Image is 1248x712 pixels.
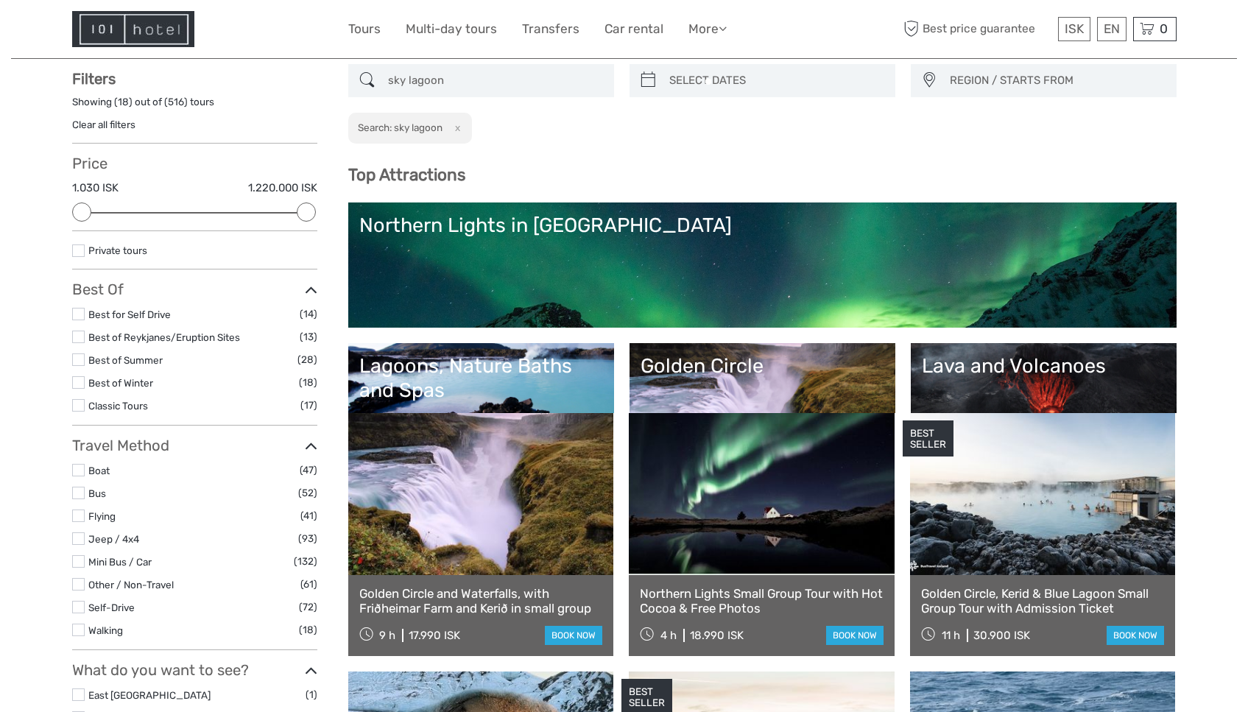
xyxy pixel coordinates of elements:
a: Best of Reykjanes/Eruption Sites [88,331,240,343]
a: Walking [88,624,123,636]
div: Showing ( ) out of ( ) tours [72,95,317,118]
a: Classic Tours [88,400,148,412]
span: (47) [300,462,317,479]
span: (61) [300,576,317,593]
a: Clear all filters [72,119,135,130]
div: BEST SELLER [903,420,953,457]
span: (72) [299,599,317,616]
strong: Filters [72,70,116,88]
a: Flying [88,510,116,522]
img: Hotel Information [72,11,194,47]
a: Bus [88,487,106,499]
div: Golden Circle [641,354,884,378]
span: ISK [1065,21,1084,36]
span: (17) [300,397,317,414]
h3: What do you want to see? [72,661,317,679]
a: More [688,18,727,40]
a: Best of Winter [88,377,153,389]
span: (28) [297,351,317,368]
h3: Travel Method [72,437,317,454]
div: EN [1097,17,1127,41]
input: SEARCH [382,68,607,94]
a: book now [545,626,602,645]
a: Mini Bus / Car [88,556,152,568]
span: 0 [1157,21,1170,36]
span: (93) [298,530,317,547]
span: 11 h [942,629,960,642]
button: x [445,120,465,135]
label: 1.220.000 ISK [248,180,317,196]
label: 516 [168,95,184,109]
a: Boat [88,465,110,476]
label: 1.030 ISK [72,180,119,196]
a: Northern Lights Small Group Tour with Hot Cocoa & Free Photos [640,586,884,616]
a: Golden Circle [641,354,884,457]
a: Other / Non-Travel [88,579,174,591]
h3: Price [72,155,317,172]
span: (1) [306,686,317,703]
label: 18 [118,95,129,109]
span: (18) [299,374,317,391]
span: (132) [294,553,317,570]
a: Self-Drive [88,602,135,613]
b: Top Attractions [348,165,465,185]
a: Best of Summer [88,354,163,366]
span: Best price guarantee [900,17,1054,41]
p: We're away right now. Please check back later! [21,26,166,38]
a: Best for Self Drive [88,309,171,320]
span: 9 h [379,629,395,642]
a: book now [1107,626,1164,645]
a: Multi-day tours [406,18,497,40]
span: (18) [299,621,317,638]
span: 4 h [660,629,677,642]
a: Lagoons, Nature Baths and Spas [359,354,603,457]
button: Open LiveChat chat widget [169,23,187,40]
a: Tours [348,18,381,40]
span: (14) [300,306,317,322]
a: Private tours [88,244,147,256]
a: Car rental [604,18,663,40]
span: (41) [300,507,317,524]
span: (52) [298,484,317,501]
a: Golden Circle and Waterfalls, with Friðheimar Farm and Kerið in small group [359,586,603,616]
a: East [GEOGRAPHIC_DATA] [88,689,211,701]
span: (13) [300,328,317,345]
a: Golden Circle, Kerid & Blue Lagoon Small Group Tour with Admission Ticket [921,586,1165,616]
h2: Search: sky lagoon [358,121,443,133]
a: Transfers [522,18,579,40]
div: 30.900 ISK [973,629,1030,642]
div: Lagoons, Nature Baths and Spas [359,354,603,402]
div: Lava and Volcanoes [922,354,1166,378]
h3: Best Of [72,281,317,298]
input: SELECT DATES [663,68,888,94]
a: Lava and Volcanoes [922,354,1166,457]
a: book now [826,626,884,645]
a: Northern Lights in [GEOGRAPHIC_DATA] [359,214,1166,317]
div: 18.990 ISK [690,629,744,642]
div: 17.990 ISK [409,629,460,642]
div: Northern Lights in [GEOGRAPHIC_DATA] [359,214,1166,237]
button: REGION / STARTS FROM [943,68,1169,93]
a: Jeep / 4x4 [88,533,139,545]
